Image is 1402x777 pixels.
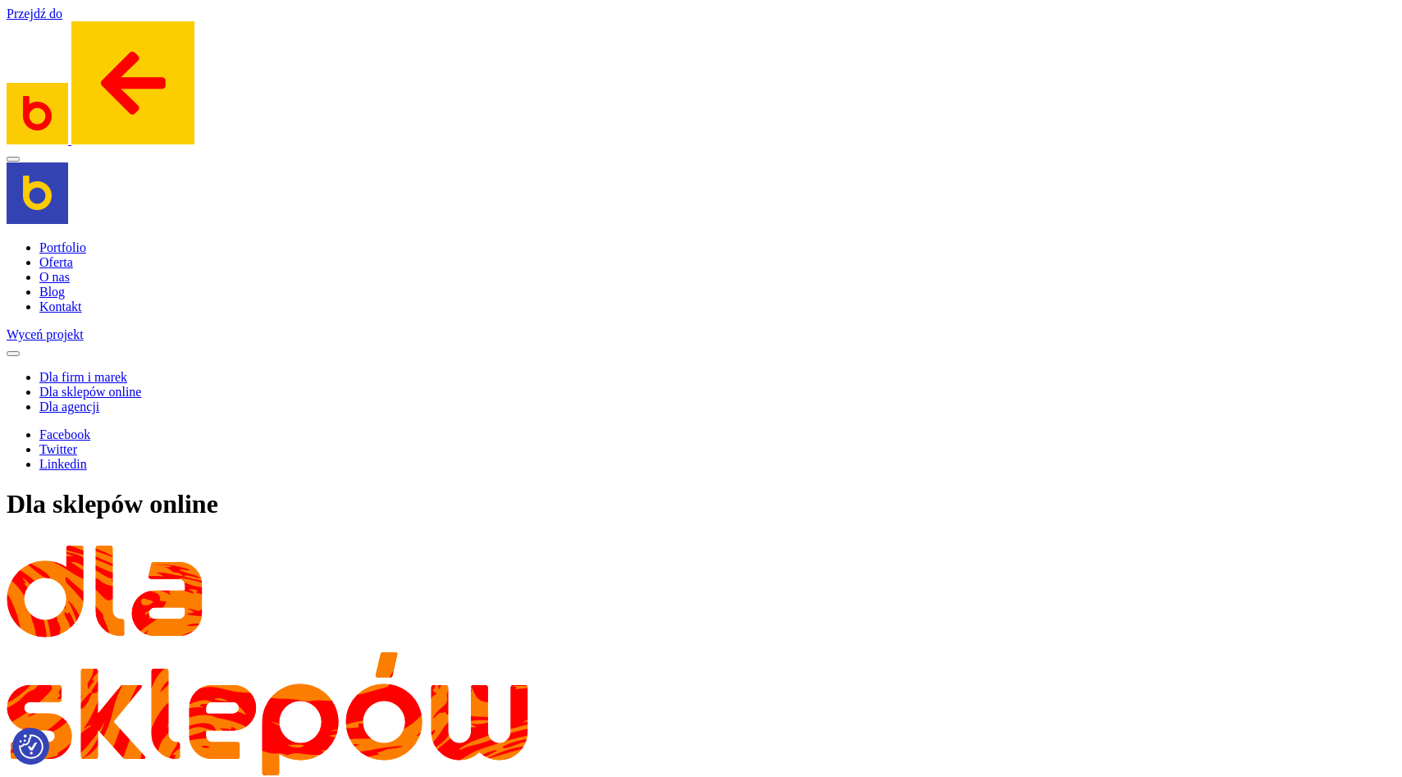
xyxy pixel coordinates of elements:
[7,162,68,224] img: Brandoo Group
[39,255,73,269] a: Oferta
[7,157,20,162] button: Navigation
[39,285,65,299] a: Blog
[39,457,87,471] a: Linkedin
[39,385,141,399] a: Dla sklepów online
[71,21,194,144] img: Powrót
[7,351,20,356] button: Close
[39,427,90,441] a: Facebook
[7,327,84,341] a: Wyceń projekt
[19,734,43,759] button: Preferencje co do zgód
[39,400,99,414] a: Dla agencji
[39,370,127,384] a: Dla firm i marek
[7,489,1395,519] h1: Dla sklepów online
[7,83,68,144] img: Brandoo Group
[39,299,82,313] a: Kontakt
[39,442,77,456] a: Twitter
[39,270,70,284] a: O nas
[39,240,86,254] a: Portfolio
[7,7,62,21] a: Przejdź do
[19,734,43,759] img: Revisit consent button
